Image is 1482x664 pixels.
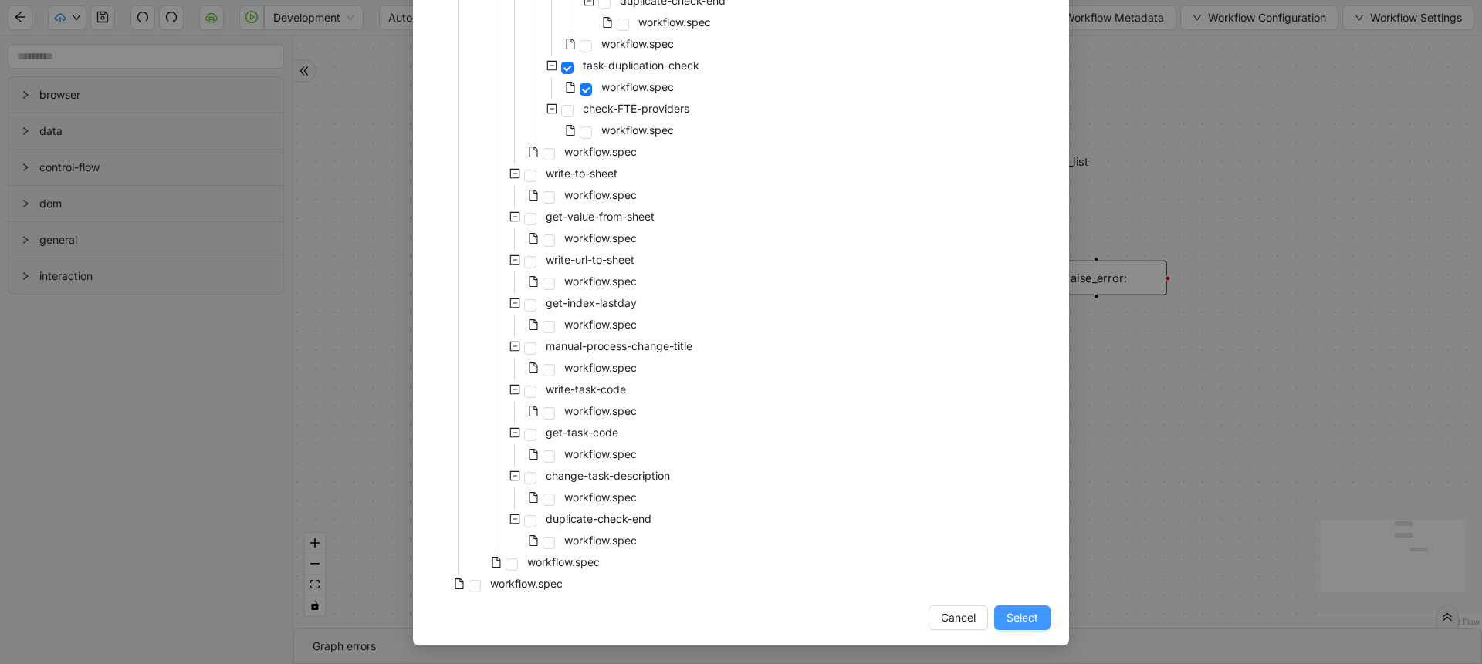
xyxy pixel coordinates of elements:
span: workflow.spec [564,404,637,417]
span: workflow.spec [564,231,637,244]
span: workflow.spec [524,553,603,571]
span: minus-square [509,384,520,395]
span: get-index-lastday [546,296,637,309]
span: write-url-to-sheet [543,251,638,269]
span: get-task-code [546,426,618,439]
span: workflow.spec [564,490,637,504]
span: Cancel [941,609,976,626]
span: write-task-code [546,383,626,396]
span: file [528,492,539,503]
span: minus-square [509,254,520,265]
span: minus-square [509,514,520,524]
span: minus-square [509,298,520,308]
span: workflow.spec [561,272,640,291]
span: minus-square [509,470,520,481]
span: workflow.spec [561,315,640,334]
span: workflow.spec [601,37,674,50]
span: workflow.spec [564,447,637,460]
span: duplicate-check-end [543,510,655,528]
span: file [602,17,613,28]
span: get-task-code [543,423,621,442]
span: file [565,39,576,49]
span: workflow.spec [601,80,674,93]
span: workflow.spec [561,402,640,420]
span: get-index-lastday [543,294,640,312]
span: change-task-description [546,469,670,482]
span: check-FTE-providers [580,99,692,118]
span: change-task-description [543,467,673,485]
span: workflow.spec [561,143,640,161]
span: workflow.spec [635,13,714,32]
span: write-url-to-sheet [546,253,634,266]
span: workflow.spec [564,145,637,158]
span: file [528,276,539,287]
span: Select [1007,609,1038,626]
span: file [528,449,539,460]
span: manual-process-change-title [543,337,695,356]
span: workflow.spec [561,229,640,248]
span: minus-square [509,427,520,438]
span: file [491,557,502,568]
span: file [528,319,539,330]
span: workflow.spec [561,531,640,550]
span: duplicate-check-end [546,512,651,525]
span: minus-square [546,103,557,114]
span: get-value-from-sheet [546,210,655,223]
span: workflow.spec [564,275,637,288]
span: workflow.spec [527,555,600,568]
span: workflow.spec [564,534,637,547]
span: workflow.spec [561,359,640,377]
span: minus-square [509,341,520,352]
span: file [528,147,539,157]
span: workflow.spec [564,318,637,331]
span: minus-square [509,168,520,179]
span: file [528,233,539,244]
span: file [454,578,465,589]
span: task-duplication-check [580,56,702,75]
span: workflow.spec [638,15,711,29]
span: workflow.spec [564,188,637,201]
span: minus-square [509,211,520,222]
span: workflow.spec [601,123,674,137]
span: write-to-sheet [543,164,621,183]
span: write-task-code [543,380,629,399]
span: get-value-from-sheet [543,207,658,226]
button: Select [994,605,1051,630]
span: file [528,535,539,546]
span: write-to-sheet [546,167,617,180]
span: workflow.spec [598,78,677,96]
span: file [528,362,539,373]
span: workflow.spec [561,186,640,204]
span: file [528,190,539,201]
button: Cancel [929,605,988,630]
span: file [565,125,576,136]
span: file [528,406,539,416]
span: workflow.spec [598,121,677,140]
span: workflow.spec [490,577,563,590]
span: minus-square [546,60,557,71]
span: manual-process-change-title [546,339,692,352]
span: file [565,82,576,93]
span: workflow.spec [561,488,640,507]
span: workflow.spec [564,361,637,374]
span: check-FTE-providers [583,102,689,115]
span: workflow.spec [598,35,677,53]
span: workflow.spec [561,445,640,463]
span: task-duplication-check [583,59,699,72]
span: workflow.spec [487,575,566,593]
